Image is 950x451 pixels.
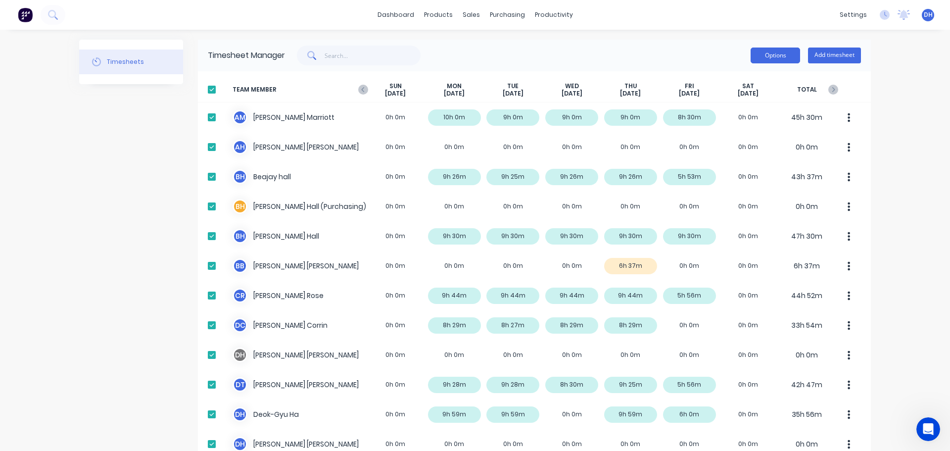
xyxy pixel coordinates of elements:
span: [DATE] [503,90,523,98]
span: [DATE] [385,90,406,98]
span: [DATE] [679,90,700,98]
span: SUN [389,82,402,90]
div: products [419,7,458,22]
div: purchasing [485,7,530,22]
input: Search... [325,46,421,65]
span: MON [447,82,462,90]
div: Timesheets [107,57,144,66]
button: Add timesheet [808,48,861,63]
span: TEAM MEMBER [233,82,366,98]
span: FRI [685,82,694,90]
span: DH [924,10,933,19]
div: sales [458,7,485,22]
div: Timesheet Manager [208,50,285,61]
span: [DATE] [562,90,582,98]
div: settings [835,7,872,22]
span: [DATE] [620,90,641,98]
button: Options [751,48,800,63]
span: TOTAL [777,82,836,98]
span: TUE [507,82,519,90]
div: productivity [530,7,578,22]
span: [DATE] [444,90,465,98]
a: dashboard [373,7,419,22]
button: Timesheets [79,50,183,74]
span: [DATE] [738,90,759,98]
span: WED [565,82,579,90]
span: SAT [742,82,754,90]
iframe: Intercom live chat [916,417,940,441]
span: THU [624,82,637,90]
img: Factory [18,7,33,22]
